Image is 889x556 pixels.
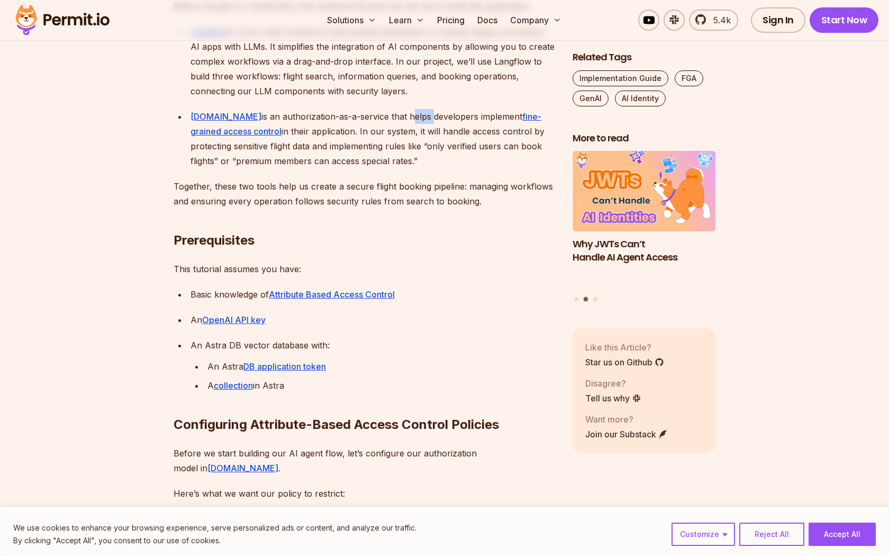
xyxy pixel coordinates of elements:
[585,341,664,354] p: Like this Article?
[585,392,641,405] a: Tell us why
[190,109,556,168] div: is an authorization-as-a-service that helps developers implement in their application. In our sys...
[190,111,261,122] a: [DOMAIN_NAME]
[506,10,566,31] button: Company
[573,151,715,291] li: 2 of 3
[675,70,703,86] a: FGA
[207,378,556,393] div: A in Astra
[190,24,556,98] div: is a low-code framework that enables developers to visually design and deploy AI apps with LLMs. ...
[585,428,668,441] a: Join our Substack
[573,238,715,264] h3: Why JWTs Can’t Handle AI Agent Access
[739,523,804,546] button: Reject All
[207,359,556,374] div: An Astra
[13,534,416,547] p: By clicking "Accept All", you consent to our use of cookies.
[574,297,578,301] button: Go to slide 1
[573,70,668,86] a: Implementation Guide
[573,151,715,232] img: Why JWTs Can’t Handle AI Agent Access
[433,10,469,31] a: Pricing
[190,111,541,137] a: fine-grained access control
[323,10,380,31] button: Solutions
[573,151,715,291] a: Why JWTs Can’t Handle AI Agent AccessWhy JWTs Can’t Handle AI Agent Access
[243,361,326,372] a: DB application token
[190,312,556,327] div: An
[593,297,597,301] button: Go to slide 3
[809,523,876,546] button: Accept All
[584,297,588,302] button: Go to slide 2
[190,287,556,302] div: Basic knowledge of
[473,10,502,31] a: Docs
[585,413,668,426] p: Want more?
[174,374,556,433] h2: Configuring Attribute-Based Access Control Policies
[707,14,731,26] span: 5.4k
[751,7,805,33] a: Sign In
[174,179,556,209] p: Together, these two tools help us create a secure flight booking pipeline: managing workflows and...
[13,522,416,534] p: We use cookies to enhance your browsing experience, serve personalized ads or content, and analyz...
[174,486,556,501] p: Here’s what we want our policy to restrict:
[585,356,664,369] a: Star us on Github
[573,51,715,64] h2: Related Tags
[573,132,715,145] h2: More to read
[573,91,609,106] a: GenAI
[689,10,738,31] a: 5.4k
[385,10,429,31] button: Learn
[202,315,266,325] a: OpenAI API key
[269,289,395,300] a: Attribute Based Access Control
[11,2,114,38] img: Permit logo
[585,377,641,390] p: Disagree?
[214,380,253,391] a: collection
[174,190,556,249] h2: Prerequisites
[174,446,556,476] p: Before we start building our AI agent flow, let’s configure our authorization model in .
[207,463,278,473] a: [DOMAIN_NAME]
[810,7,879,33] a: Start Now
[672,523,735,546] button: Customize
[190,338,556,353] div: An Astra DB vector database with:
[573,151,715,303] div: Posts
[174,262,556,276] p: This tutorial assumes you have:
[615,91,666,106] a: AI Identity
